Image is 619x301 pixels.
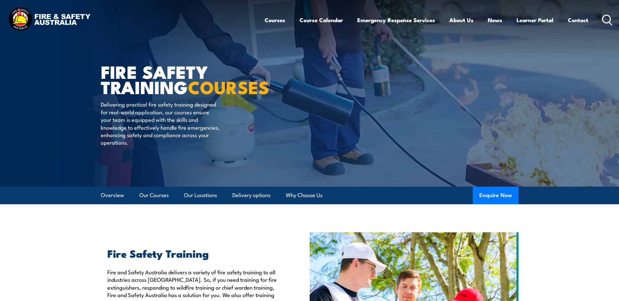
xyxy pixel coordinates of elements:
a: Delivery options [232,187,271,204]
a: Emergency Response Services [357,11,435,29]
a: Our Locations [184,187,217,204]
a: Overview [101,187,124,204]
a: Contact [568,11,588,29]
h1: FIRE SAFETY TRAINING [101,64,262,94]
a: Our Courses [139,187,169,204]
a: Why Choose Us [286,187,322,204]
a: Courses [265,11,285,29]
a: News [488,11,502,29]
a: About Us [449,11,473,29]
button: Enquire Now [473,187,518,204]
a: Learner Portal [517,11,553,29]
h2: Fire Safety Training [107,249,280,258]
a: Course Calendar [300,11,343,29]
p: Delivering practical fire safety training designed for real-world application, our courses ensure... [101,100,220,146]
strong: COURSES [188,73,269,100]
